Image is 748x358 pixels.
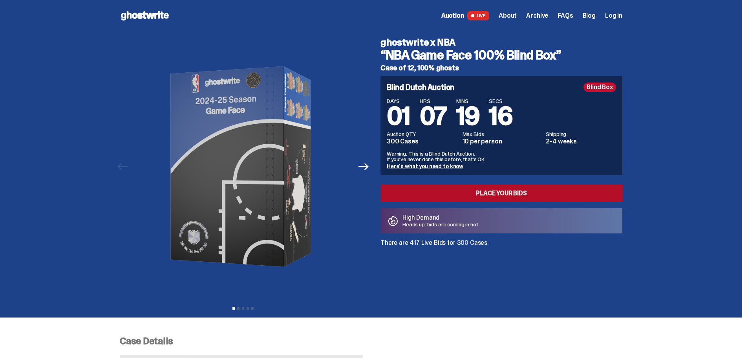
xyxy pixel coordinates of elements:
a: About [499,13,517,19]
span: LIVE [467,11,490,20]
span: Auction [441,13,464,19]
a: Here's what you need to know [387,163,463,170]
p: Case Details [120,336,622,346]
span: 07 [420,100,447,132]
span: 19 [456,100,480,132]
div: Blind Box [583,83,616,92]
span: MINS [456,98,480,104]
p: Heads up: bids are coming in hot [402,222,478,227]
h3: “NBA Game Face 100% Blind Box” [380,49,622,61]
span: 16 [489,100,512,132]
dt: Max Bids [463,131,541,137]
dt: Auction QTY [387,131,458,137]
dd: 2-4 weeks [546,138,616,145]
h4: ghostwrite x NBA [380,38,622,47]
a: FAQs [558,13,573,19]
h5: Case of 12, 100% ghosts [380,64,622,72]
button: View slide 2 [237,307,240,310]
button: View slide 4 [247,307,249,310]
button: View slide 5 [251,307,254,310]
dd: 300 Cases [387,138,458,145]
span: HRS [420,98,447,104]
dd: 10 per person [463,138,541,145]
button: View slide 3 [242,307,244,310]
dt: Shipping [546,131,616,137]
a: Blog [583,13,596,19]
p: Warning: This is a Blind Dutch Auction. If you’ve never done this before, that’s OK. [387,151,616,162]
button: View slide 1 [232,307,235,310]
a: Archive [526,13,548,19]
a: Log in [605,13,622,19]
span: DAYS [387,98,410,104]
button: Next [355,158,372,175]
h4: Blind Dutch Auction [387,83,454,91]
a: Auction LIVE [441,11,489,20]
span: 01 [387,100,410,132]
p: There are 417 Live Bids for 300 Cases. [380,240,622,246]
a: Place your Bids [380,185,622,202]
p: High Demand [402,215,478,221]
span: SECS [489,98,512,104]
img: NBA-Hero-1.png [135,31,351,302]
